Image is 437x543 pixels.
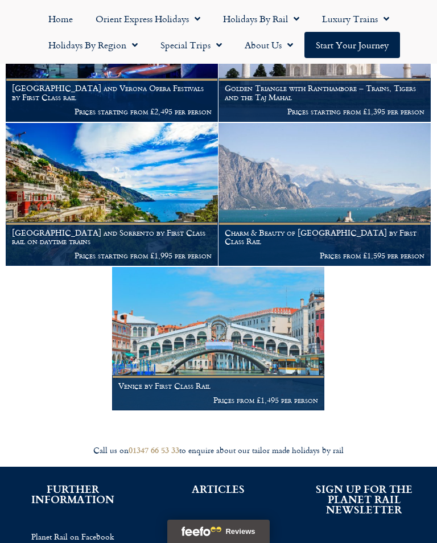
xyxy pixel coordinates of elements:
[225,84,424,102] h1: Golden Triangle with Ranthambore – Trains, Tigers and the Taj Mahal
[12,228,212,246] h1: [GEOGRAPHIC_DATA] and Sorrento by First Class rail on daytime trains
[225,107,424,116] p: Prices starting from £1,395 per person
[118,381,318,390] h1: Venice by First Class Rail
[225,251,424,260] p: Prices from £1,595 per person
[129,444,179,456] a: 01347 66 53 33
[304,32,400,58] a: Start your Journey
[149,32,233,58] a: Special Trips
[84,6,212,32] a: Orient Express Holidays
[12,251,212,260] p: Prices starting from £1,995 per person
[12,107,212,116] p: Prices starting from £2,495 per person
[6,123,218,266] a: [GEOGRAPHIC_DATA] and Sorrento by First Class rail on daytime trains Prices starting from £1,995 ...
[218,123,431,266] a: Charm & Beauty of [GEOGRAPHIC_DATA] by First Class Rail Prices from £1,595 per person
[308,484,420,515] h2: SIGN UP FOR THE PLANET RAIL NEWSLETTER
[6,6,431,58] nav: Menu
[12,84,212,102] h1: [GEOGRAPHIC_DATA] and Verona Opera Festivals by First Class rail
[37,6,84,32] a: Home
[233,32,304,58] a: About Us
[112,267,325,410] a: Venice by First Class Rail Prices from £1,495 per person
[6,445,431,456] div: Call us on to enquire about our tailor made holidays by rail
[163,484,274,494] h2: ARTICLES
[212,6,311,32] a: Holidays by Rail
[118,396,318,405] p: Prices from £1,495 per person
[311,6,401,32] a: Luxury Trains
[225,228,424,246] h1: Charm & Beauty of [GEOGRAPHIC_DATA] by First Class Rail
[17,484,129,504] h2: FURTHER INFORMATION
[37,32,149,58] a: Holidays by Region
